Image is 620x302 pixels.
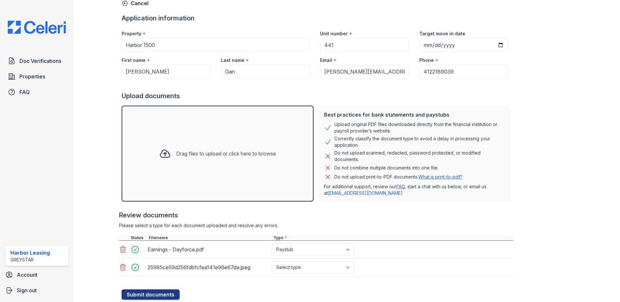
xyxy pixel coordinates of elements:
[148,235,272,240] div: Filename
[272,235,513,240] div: Type
[148,262,269,273] div: 25985ce59d256fdbfcfea141e96e67da.jpeg
[3,268,71,281] a: Account
[119,222,513,229] div: Please select a type for each document uploaded and resolve any errors.
[221,57,244,64] label: Last name
[334,135,506,148] div: Correctly classify the document type to avoid a delay in processing your application.
[419,30,465,37] label: Target move in date
[19,73,45,80] span: Properties
[324,183,506,196] p: For additional support, review our , start a chat with us below, or email us at
[19,88,30,96] span: FAQ
[320,30,348,37] label: Unit number
[119,211,513,220] div: Review documents
[5,54,68,67] a: Doc Verifications
[419,57,434,64] label: Phone
[122,30,141,37] label: Property
[122,289,180,300] button: Submit documents
[19,57,61,65] span: Doc Verifications
[334,174,462,180] p: Do not upload print-to-PDF documents.
[10,249,50,257] div: Harbor Leasing
[320,57,332,64] label: Email
[5,86,68,99] a: FAQ
[17,271,37,279] span: Account
[17,286,37,294] span: Sign out
[122,57,146,64] label: First name
[396,184,405,189] a: FAQ
[334,164,438,172] div: Do not combine multiple documents into one file.
[334,121,506,134] div: Upload original PDF files downloaded directly from the financial institution or payroll provider’...
[129,235,148,240] div: Status
[328,190,403,196] a: [EMAIL_ADDRESS][DOMAIN_NAME]
[418,174,462,180] a: What is print-to-pdf?
[122,14,513,23] div: Application information
[10,257,50,263] div: Greystar
[334,150,506,163] div: Do not upload scanned, redacted, password protected, or modified documents.
[148,244,269,255] div: Earnings - Dayforce.pdf
[3,284,71,297] a: Sign out
[176,150,276,157] div: Drag files to upload or click here to browse
[3,21,71,34] img: CE_Logo_Blue-a8612792a0a2168367f1c8372b55b34899dd931a85d93a1a3d3e32e68fde9ad4.png
[324,111,506,119] div: Best practices for bank statements and paystubs
[5,70,68,83] a: Properties
[122,91,513,100] div: Upload documents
